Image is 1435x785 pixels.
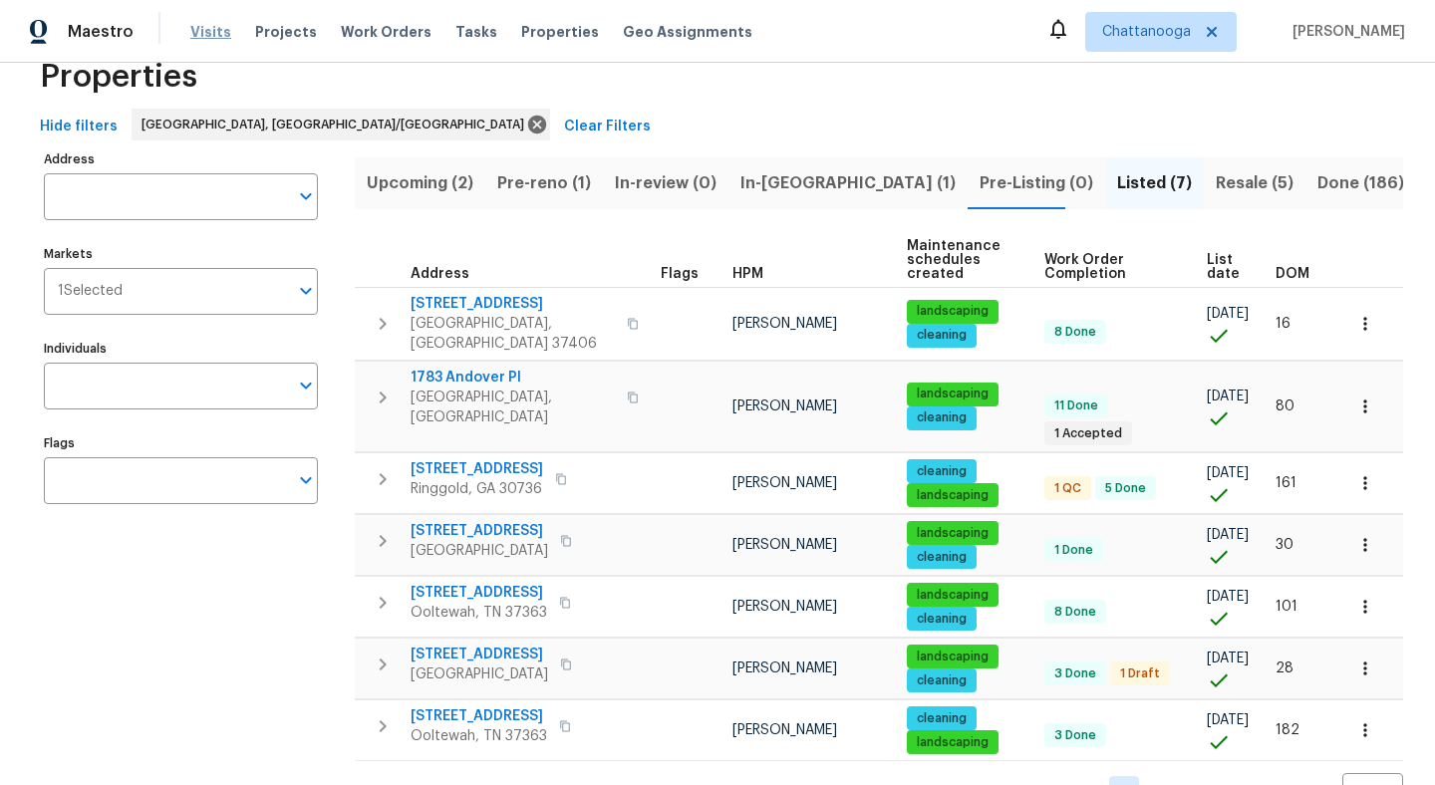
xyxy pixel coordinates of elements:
[411,314,615,354] span: [GEOGRAPHIC_DATA], [GEOGRAPHIC_DATA] 37406
[615,169,717,197] span: In-review (0)
[909,386,997,402] span: landscaping
[732,476,837,490] span: [PERSON_NAME]
[556,109,659,145] button: Clear Filters
[411,726,547,746] span: Ooltewah, TN 37363
[1276,317,1291,331] span: 16
[411,664,548,684] span: [GEOGRAPHIC_DATA]
[564,115,651,139] span: Clear Filters
[411,267,469,281] span: Address
[142,115,532,134] span: [GEOGRAPHIC_DATA], [GEOGRAPHIC_DATA]/[GEOGRAPHIC_DATA]
[909,611,975,628] span: cleaning
[909,487,997,504] span: landscaping
[58,283,123,300] span: 1 Selected
[1276,476,1296,490] span: 161
[411,603,547,623] span: Ooltewah, TN 37363
[1276,723,1299,737] span: 182
[909,649,997,665] span: landscaping
[44,343,318,355] label: Individuals
[1046,324,1104,341] span: 8 Done
[1216,169,1293,197] span: Resale (5)
[411,706,547,726] span: [STREET_ADDRESS]
[623,22,752,42] span: Geo Assignments
[1046,425,1130,442] span: 1 Accepted
[411,368,615,388] span: 1783 Andover Pl
[40,115,118,139] span: Hide filters
[68,22,134,42] span: Maestro
[411,388,615,427] span: [GEOGRAPHIC_DATA], [GEOGRAPHIC_DATA]
[411,541,548,561] span: [GEOGRAPHIC_DATA]
[732,661,837,675] span: [PERSON_NAME]
[411,521,548,541] span: [STREET_ADDRESS]
[732,600,837,614] span: [PERSON_NAME]
[44,437,318,449] label: Flags
[521,22,599,42] span: Properties
[1276,399,1294,413] span: 80
[909,672,975,689] span: cleaning
[1207,652,1249,665] span: [DATE]
[909,327,975,344] span: cleaning
[732,538,837,552] span: [PERSON_NAME]
[292,277,320,305] button: Open
[1207,590,1249,604] span: [DATE]
[40,67,197,87] span: Properties
[411,645,548,664] span: [STREET_ADDRESS]
[1207,528,1249,542] span: [DATE]
[1046,727,1104,744] span: 3 Done
[1117,169,1192,197] span: Listed (7)
[411,459,543,479] span: [STREET_ADDRESS]
[1102,22,1191,42] span: Chattanooga
[497,169,591,197] span: Pre-reno (1)
[255,22,317,42] span: Projects
[1046,604,1104,621] span: 8 Done
[1207,307,1249,321] span: [DATE]
[732,399,837,413] span: [PERSON_NAME]
[1276,600,1297,614] span: 101
[455,25,497,39] span: Tasks
[909,525,997,542] span: landscaping
[909,303,997,320] span: landscaping
[909,734,997,751] span: landscaping
[1046,480,1089,497] span: 1 QC
[411,583,547,603] span: [STREET_ADDRESS]
[732,317,837,331] span: [PERSON_NAME]
[292,182,320,210] button: Open
[980,169,1093,197] span: Pre-Listing (0)
[411,294,615,314] span: [STREET_ADDRESS]
[909,710,975,727] span: cleaning
[1044,253,1173,281] span: Work Order Completion
[661,267,699,281] span: Flags
[44,153,318,165] label: Address
[32,109,126,145] button: Hide filters
[732,267,763,281] span: HPM
[1046,665,1104,682] span: 3 Done
[292,466,320,494] button: Open
[907,239,1010,281] span: Maintenance schedules created
[132,109,550,140] div: [GEOGRAPHIC_DATA], [GEOGRAPHIC_DATA]/[GEOGRAPHIC_DATA]
[1285,22,1405,42] span: [PERSON_NAME]
[367,169,473,197] span: Upcoming (2)
[44,248,318,260] label: Markets
[190,22,231,42] span: Visits
[732,723,837,737] span: [PERSON_NAME]
[909,463,975,480] span: cleaning
[1112,665,1168,682] span: 1 Draft
[1207,253,1242,281] span: List date
[411,479,543,499] span: Ringgold, GA 30736
[341,22,431,42] span: Work Orders
[1317,169,1404,197] span: Done (186)
[1276,267,1309,281] span: DOM
[1046,397,1106,414] span: 11 Done
[1207,466,1249,480] span: [DATE]
[740,169,956,197] span: In-[GEOGRAPHIC_DATA] (1)
[909,409,975,426] span: cleaning
[292,372,320,399] button: Open
[909,587,997,604] span: landscaping
[1046,542,1101,559] span: 1 Done
[1276,538,1293,552] span: 30
[1207,713,1249,727] span: [DATE]
[1276,661,1293,675] span: 28
[909,549,975,566] span: cleaning
[1097,480,1154,497] span: 5 Done
[1207,390,1249,403] span: [DATE]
